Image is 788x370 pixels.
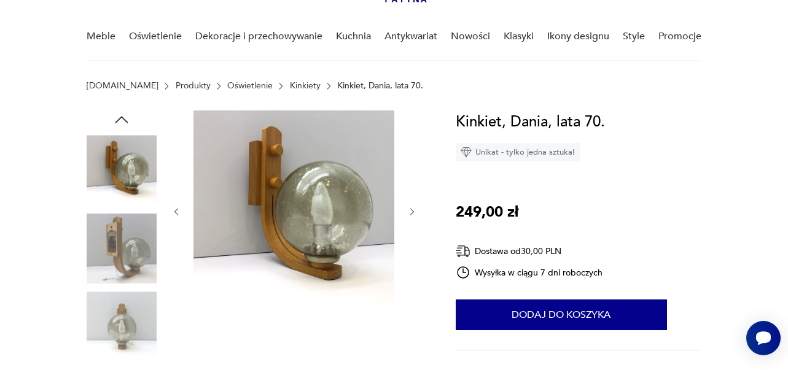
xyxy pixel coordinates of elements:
[87,291,157,361] img: Zdjęcie produktu Kinkiet, Dania, lata 70.
[176,81,211,91] a: Produkty
[336,13,371,60] a: Kuchnia
[87,135,157,205] img: Zdjęcie produktu Kinkiet, Dania, lata 70.
[456,201,518,224] p: 249,00 zł
[746,321,781,355] iframe: Smartsupp widget button
[461,147,472,158] img: Ikona diamentu
[87,81,158,91] a: [DOMAIN_NAME]
[337,81,423,91] p: Kinkiet, Dania, lata 70.
[129,13,182,60] a: Oświetlenie
[547,13,609,60] a: Ikony designu
[290,81,321,91] a: Kinkiety
[456,244,603,259] div: Dostawa od 30,00 PLN
[456,143,580,161] div: Unikat - tylko jedna sztuka!
[195,13,322,60] a: Dekoracje i przechowywanie
[451,13,490,60] a: Nowości
[504,13,534,60] a: Klasyki
[456,299,667,330] button: Dodaj do koszyka
[456,110,605,134] h1: Kinkiet, Dania, lata 70.
[456,265,603,280] div: Wysyłka w ciągu 7 dni roboczych
[227,81,273,91] a: Oświetlenie
[87,214,157,283] img: Zdjęcie produktu Kinkiet, Dania, lata 70.
[658,13,701,60] a: Promocje
[87,13,115,60] a: Meble
[456,244,470,259] img: Ikona dostawy
[384,13,437,60] a: Antykwariat
[193,110,394,311] img: Zdjęcie produktu Kinkiet, Dania, lata 70.
[623,13,645,60] a: Style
